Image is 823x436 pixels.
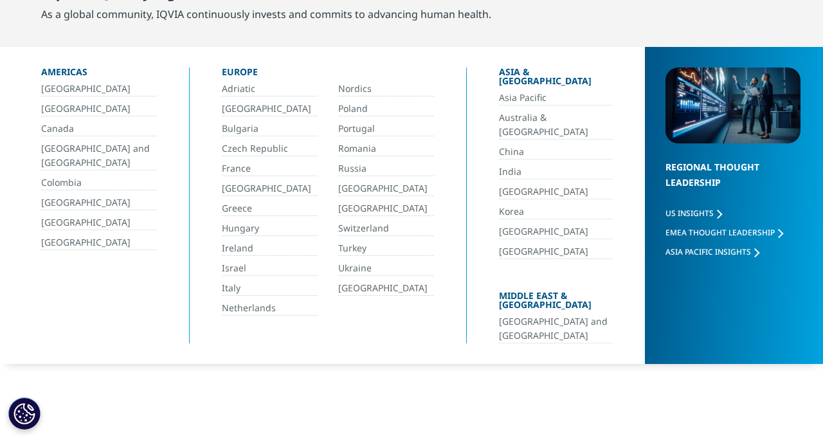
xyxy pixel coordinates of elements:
[222,161,318,176] a: France
[222,181,318,196] a: [GEOGRAPHIC_DATA]
[222,122,318,136] a: Bulgaria
[499,244,613,259] a: [GEOGRAPHIC_DATA]
[338,281,434,296] a: [GEOGRAPHIC_DATA]
[499,224,613,239] a: [GEOGRAPHIC_DATA]
[222,102,318,116] a: [GEOGRAPHIC_DATA]
[665,208,714,219] span: US Insights
[499,185,613,199] a: [GEOGRAPHIC_DATA]
[222,281,318,296] a: Italy
[338,102,434,116] a: Poland
[222,301,318,316] a: Netherlands
[499,91,613,105] a: Asia Pacific
[41,195,157,210] a: [GEOGRAPHIC_DATA]
[338,161,434,176] a: Russia
[665,159,800,206] div: Regional Thought Leadership
[41,141,157,170] a: [GEOGRAPHIC_DATA] and [GEOGRAPHIC_DATA]
[338,141,434,156] a: Romania
[8,397,41,430] button: Configuración de cookies
[41,176,157,190] a: Colombia
[41,68,157,82] div: Americas
[41,122,157,136] a: Canada
[665,208,722,219] a: US Insights
[499,165,613,179] a: India
[338,261,434,276] a: Ukraine
[222,68,434,82] div: Europe
[222,221,318,236] a: Hungary
[665,227,783,238] a: EMEA Thought Leadership
[499,145,613,159] a: China
[41,6,491,22] div: As a global community, IQVIA continuously invests and commits to advancing human health.
[338,201,434,216] a: [GEOGRAPHIC_DATA]
[499,68,613,91] div: Asia & [GEOGRAPHIC_DATA]
[338,82,434,96] a: Nordics
[665,246,751,257] span: Asia Pacific Insights
[499,204,613,219] a: Korea
[665,227,775,238] span: EMEA Thought Leadership
[499,111,613,140] a: Australia & [GEOGRAPHIC_DATA]
[41,235,157,250] a: [GEOGRAPHIC_DATA]
[41,215,157,230] a: [GEOGRAPHIC_DATA]
[665,246,759,257] a: Asia Pacific Insights
[338,122,434,136] a: Portugal
[41,102,157,116] a: [GEOGRAPHIC_DATA]
[338,241,434,256] a: Turkey
[499,291,613,314] div: Middle East & [GEOGRAPHIC_DATA]
[222,82,318,96] a: Adriatic
[665,68,800,143] img: 2093_analyzing-data-using-big-screen-display-and-laptop.png
[41,82,157,96] a: [GEOGRAPHIC_DATA]
[499,314,613,343] a: [GEOGRAPHIC_DATA] and [GEOGRAPHIC_DATA]
[338,181,434,196] a: [GEOGRAPHIC_DATA]
[222,141,318,156] a: Czech Republic
[222,201,318,216] a: Greece
[222,261,318,276] a: Israel
[338,221,434,236] a: Switzerland
[222,241,318,256] a: Ireland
